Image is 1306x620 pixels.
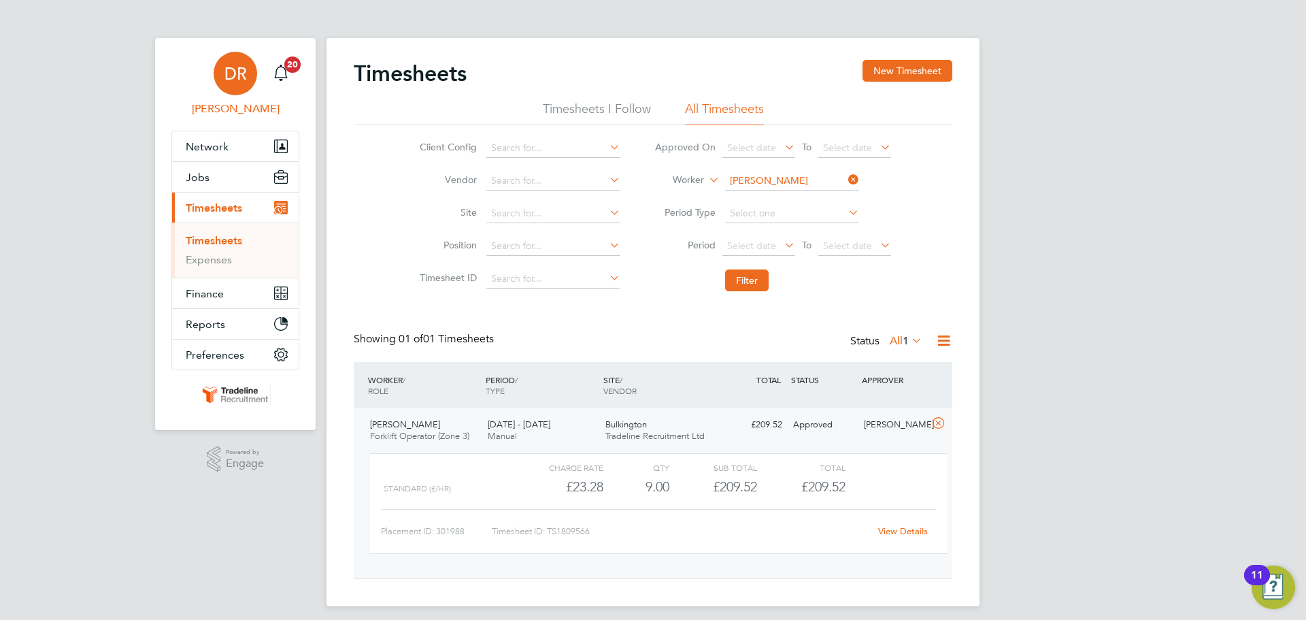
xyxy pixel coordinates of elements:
label: Approved On [654,141,716,153]
span: Select date [823,240,872,252]
a: Go to home page [171,384,299,406]
span: Select date [727,142,776,154]
div: WORKER [365,368,482,403]
nav: Main navigation [155,38,316,430]
span: Timesheets [186,201,242,214]
span: Powered by [226,446,264,458]
span: To [798,138,816,156]
div: 9.00 [603,476,669,498]
span: TYPE [486,385,505,396]
div: Sub Total [669,459,757,476]
div: Showing [354,332,497,346]
button: Filter [725,270,769,291]
span: Standard (£/HR) [384,484,451,493]
a: Timesheets [186,234,242,247]
label: Vendor [416,174,477,186]
label: Timesheet ID [416,272,477,284]
span: Forklift Operator (Zone 3) [370,430,469,442]
div: QTY [603,459,669,476]
span: Network [186,140,229,153]
div: Charge rate [516,459,603,476]
span: Select date [727,240,776,252]
button: Network [172,131,299,161]
span: Preferences [186,348,244,361]
button: Timesheets [172,193,299,223]
label: Site [416,206,477,218]
span: / [403,374,405,385]
div: APPROVER [858,368,929,392]
button: Reports [172,309,299,339]
span: £209.52 [801,478,845,495]
input: Search for... [486,172,620,191]
input: Search for... [725,172,859,191]
span: TOTAL [756,374,781,385]
label: Period [654,239,716,251]
label: Client Config [416,141,477,153]
span: Finance [186,287,224,300]
label: Period Type [654,206,716,218]
span: DR [224,65,247,82]
div: Total [757,459,845,476]
div: £209.52 [717,414,788,436]
a: Expenses [186,253,232,266]
button: New Timesheet [863,60,952,82]
input: Search for... [486,270,620,289]
button: Preferences [172,340,299,370]
div: STATUS [788,368,858,392]
div: 11 [1251,575,1263,593]
div: £209.52 [669,476,757,498]
a: 20 [267,52,295,95]
span: Reports [186,318,225,331]
div: Timesheets [172,223,299,278]
input: Search for... [486,204,620,223]
span: 01 of [399,332,423,346]
span: Manual [488,430,517,442]
a: Powered byEngage [207,446,265,472]
div: PERIOD [482,368,600,403]
span: / [515,374,518,385]
a: DR[PERSON_NAME] [171,52,299,117]
label: Position [416,239,477,251]
span: ROLE [368,385,388,396]
label: All [890,334,922,348]
div: [PERSON_NAME] [858,414,929,436]
input: Select one [725,204,859,223]
div: Placement ID: 301988 [381,521,492,542]
div: SITE [600,368,718,403]
span: Select date [823,142,872,154]
span: Engage [226,458,264,470]
input: Search for... [486,237,620,256]
div: £23.28 [516,476,603,498]
button: Open Resource Center, 11 new notifications [1252,566,1295,609]
div: Status [850,332,925,351]
span: [DATE] - [DATE] [488,419,550,430]
span: To [798,236,816,254]
h2: Timesheets [354,60,467,87]
span: Bulkington [605,419,647,430]
div: Approved [788,414,858,436]
span: VENDOR [603,385,637,396]
li: Timesheets I Follow [543,101,651,125]
span: Demi Richens [171,101,299,117]
span: 20 [284,56,301,73]
span: [PERSON_NAME] [370,419,440,430]
span: Tradeline Recruitment Ltd [605,430,705,442]
a: View Details [878,525,928,537]
span: Jobs [186,171,210,184]
span: 01 Timesheets [399,332,494,346]
input: Search for... [486,139,620,158]
span: 1 [903,334,909,348]
img: tradelinerecruitment-logo-retina.png [200,384,271,406]
label: Worker [643,174,704,187]
div: Timesheet ID: TS1809566 [492,521,869,542]
button: Finance [172,278,299,308]
button: Jobs [172,162,299,192]
span: / [620,374,622,385]
li: All Timesheets [685,101,764,125]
